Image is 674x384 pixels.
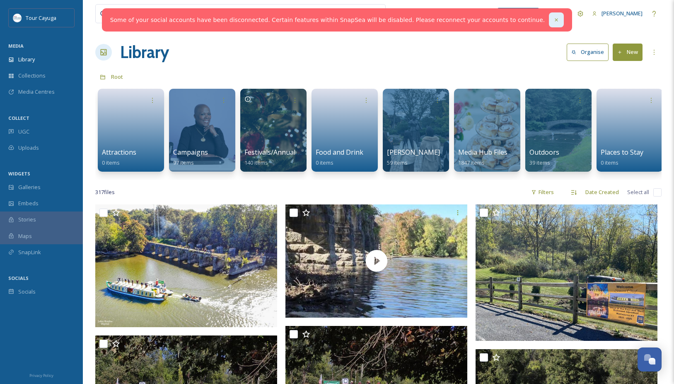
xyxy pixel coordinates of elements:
[387,148,440,166] a: [PERSON_NAME]59 items
[316,148,363,166] a: Food and Drink0 items
[95,188,115,196] span: 317 file s
[102,159,120,166] span: 0 items
[18,248,41,256] span: SnapLink
[18,88,55,96] span: Media Centres
[476,204,657,341] img: Seneca Chief (6).jpg
[95,204,277,327] img: Seneca Chief (15).jpg
[8,275,29,281] span: SOCIALS
[601,148,643,157] span: Places to Stay
[588,5,647,22] a: [PERSON_NAME]
[244,148,318,166] a: Festivals/Annual Events140 items
[18,56,35,63] span: Library
[120,40,169,65] a: Library
[613,44,643,61] button: New
[638,348,662,372] button: Open Chat
[601,148,643,166] a: Places to Stay0 items
[244,159,268,166] span: 140 items
[18,128,29,136] span: UGC
[173,159,194,166] span: 97 items
[18,232,32,240] span: Maps
[387,159,408,166] span: 59 items
[18,144,39,152] span: Uploads
[601,159,618,166] span: 0 items
[18,183,41,191] span: Galleries
[581,184,623,200] div: Date Created
[602,10,643,17] span: [PERSON_NAME]
[333,5,381,22] a: View all files
[111,73,123,80] span: Root
[316,148,363,157] span: Food and Drink
[173,148,208,166] a: Campaigns97 items
[529,159,550,166] span: 39 items
[527,184,558,200] div: Filters
[316,159,333,166] span: 0 items
[529,148,559,166] a: Outdoors39 items
[8,43,24,49] span: MEDIA
[498,8,539,19] a: What's New
[8,115,29,121] span: COLLECT
[8,170,30,177] span: WIDGETS
[110,16,545,24] a: Some of your social accounts have been disconnected. Certain features within SnapSea will be disa...
[13,14,22,22] img: download.jpeg
[458,148,507,166] a: Media Hub Files1847 items
[627,188,649,196] span: Select all
[29,373,53,378] span: Privacy Policy
[458,159,485,166] span: 1847 items
[18,288,36,296] span: Socials
[18,199,39,207] span: Embeds
[18,72,46,80] span: Collections
[102,148,136,157] span: Attractions
[285,204,467,317] img: thumbnail
[458,148,507,157] span: Media Hub Files
[244,148,318,157] span: Festivals/Annual Events
[26,14,56,22] span: Tour Cayuga
[29,370,53,380] a: Privacy Policy
[115,5,318,23] input: Search your library
[567,44,609,61] button: Organise
[387,148,440,157] span: [PERSON_NAME]
[529,148,559,157] span: Outdoors
[111,72,123,82] a: Root
[173,148,208,157] span: Campaigns
[18,216,36,224] span: Stories
[102,148,136,166] a: Attractions0 items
